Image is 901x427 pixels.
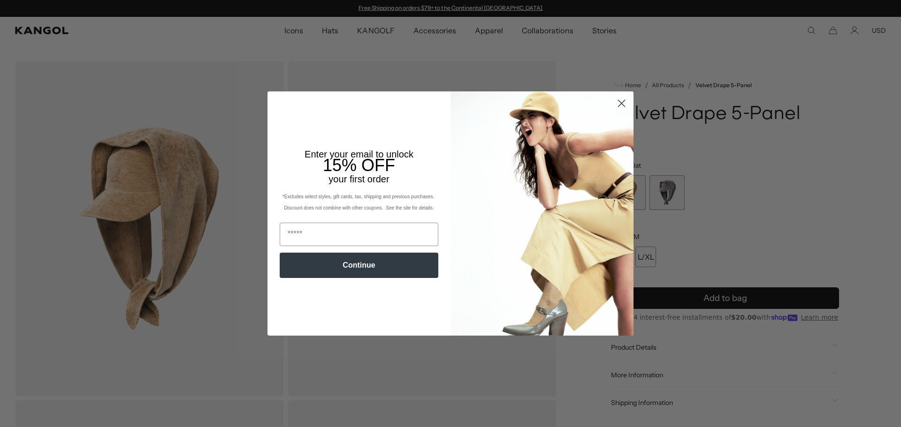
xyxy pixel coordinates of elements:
[613,95,630,112] button: Close dialog
[305,149,413,159] span: Enter your email to unlock
[280,223,438,246] input: Email
[328,174,389,184] span: your first order
[323,156,395,175] span: 15% OFF
[450,91,634,335] img: 93be19ad-e773-4382-80b9-c9d740c9197f.jpeg
[280,253,438,278] button: Continue
[283,194,435,210] span: *Excludes select styles, gift cards, tax, shipping and previous purchases. Discount does not comb...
